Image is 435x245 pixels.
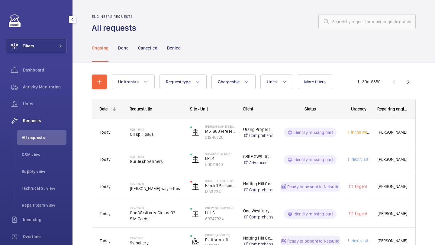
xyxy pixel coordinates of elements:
[350,157,368,162] span: Next visit
[294,157,333,163] p: Identify missing part
[22,135,66,141] span: All requests
[378,237,408,244] span: [PERSON_NAME]
[351,107,366,111] span: Urgency
[243,181,273,187] p: Notting Hill Genesis
[192,156,199,163] img: elevator.svg
[100,211,111,216] span: Today
[205,161,235,167] p: 50011840
[92,45,108,51] p: Ongoing
[23,101,66,107] span: Units
[130,206,182,210] h2: R25-13433
[357,80,381,84] span: 1 - 30 6350
[267,79,277,84] span: Units
[192,183,199,190] img: elevator.svg
[205,210,235,216] p: Lift A
[23,84,66,90] span: Activity Monitoring
[243,208,273,214] p: One Westferry Circus S.A.R.L c/o Helix
[205,233,235,237] p: [STREET_ADDRESS]
[260,75,293,89] button: Units
[22,168,66,174] span: Supply view
[130,210,182,222] span: One Westferry Circus O2 SIM Cards
[130,131,182,137] span: Oil spill pads
[130,155,182,158] h2: R25-13438
[243,132,273,138] a: Comprehensive
[23,217,66,223] span: Invoicing
[205,237,235,243] p: Platform loft
[243,160,273,166] a: Advanced
[192,129,199,136] img: elevator.svg
[243,235,273,241] p: Notting Hill Genesis
[205,134,235,140] p: 31248720
[100,157,111,162] span: Today
[378,129,408,136] span: [PERSON_NAME]
[298,75,332,89] button: More filters
[22,151,66,157] span: CSM view
[205,155,235,161] p: EPL4
[378,210,408,217] span: [PERSON_NAME]
[205,125,235,128] p: [PERSON_NAME][GEOGRAPHIC_DATA]
[354,211,367,216] span: Urgent
[205,152,235,155] p: [GEOGRAPHIC_DATA]
[304,79,326,84] span: More filters
[218,79,240,84] span: Chargeable
[118,79,139,84] span: Unit status
[243,126,273,132] p: Urang Property Management Ltd- The Exchange
[378,156,408,163] span: [PERSON_NAME]
[354,184,367,189] span: Urgent
[100,184,111,189] span: Today
[92,22,140,33] h1: All requests
[243,107,253,111] span: Client
[192,210,199,218] img: elevator.svg
[130,186,182,192] span: [PERSON_NAME] way edfes
[92,14,140,19] h2: Engineers requests
[287,184,339,190] p: Ready to be sent to Netsuite
[243,187,273,193] a: Comprehensive
[287,238,339,244] p: Ready to be sent to Netsuite
[367,79,371,84] span: of
[159,75,207,89] button: Request type
[6,39,66,53] button: Filters
[243,154,273,160] p: CBRE GWS UCLH
[205,206,235,210] p: One Westferry Circus
[205,183,235,189] p: Block 1 Passenger Lift
[167,45,181,51] p: Denied
[304,107,316,111] span: Status
[99,107,108,111] div: Date
[100,238,111,243] span: Today
[23,67,66,73] span: Dashboard
[23,43,34,49] span: Filters
[243,214,273,220] a: Comprehensive
[192,237,199,245] img: platform_lift.svg
[112,75,155,89] button: Unit status
[190,107,208,111] span: Site - Unit
[118,45,128,51] p: Done
[130,128,182,131] h2: R25-13441
[205,179,235,183] p: [STREET_ADDRESS][PERSON_NAME] - High Risk Building
[23,234,66,240] span: Overtime
[22,185,66,191] span: Technical S. view
[318,14,416,29] input: Search by request number or quote number
[350,238,368,243] span: Next visit
[130,107,152,111] span: Request title
[294,211,333,217] p: Identify missing part
[205,216,235,222] p: 69747934
[130,182,182,186] h2: R25-13436
[211,75,256,89] button: Chargeable
[166,79,191,84] span: Request type
[294,129,333,135] p: Identify missing part
[350,130,371,135] span: In the week
[22,202,66,208] span: Repair team view
[130,158,182,164] span: Guide shoe liners
[378,183,408,190] span: [PERSON_NAME]
[23,118,66,124] span: Requests
[377,107,408,111] span: Repairing engineer
[205,189,235,195] p: M53224
[100,130,111,135] span: Today
[138,45,157,51] p: Cancelled
[205,128,235,134] p: M51688 Fire Fighting - MRL Passenger Lift Flats 1-37 (North)
[130,236,182,240] h2: R25-13431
